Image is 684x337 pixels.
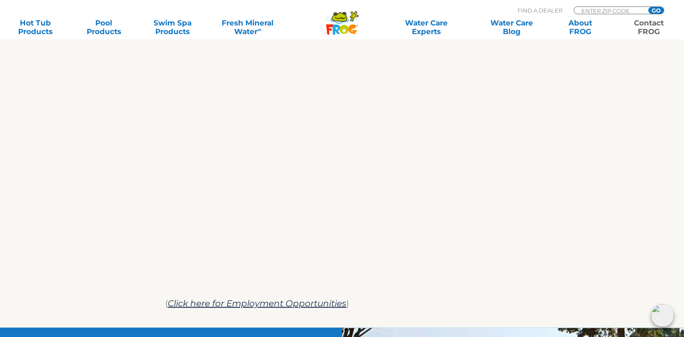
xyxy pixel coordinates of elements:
a: Swim SpaProducts [146,19,199,36]
p: ( ) [165,296,519,310]
a: PoolProducts [77,19,131,36]
a: Water CareBlog [485,19,538,36]
input: GO [648,7,664,14]
input: Zip Code Form [580,7,639,14]
a: ContactFROG [622,19,675,36]
a: AboutFROG [553,19,607,36]
p: Find A Dealer [518,6,562,14]
a: Hot TubProducts [9,19,62,36]
a: Click here for Employment Opportunities [168,298,346,309]
a: Water CareExperts [383,19,470,36]
a: Fresh MineralWater∞ [214,19,281,36]
img: openIcon [651,304,674,327]
sup: ∞ [257,26,261,33]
